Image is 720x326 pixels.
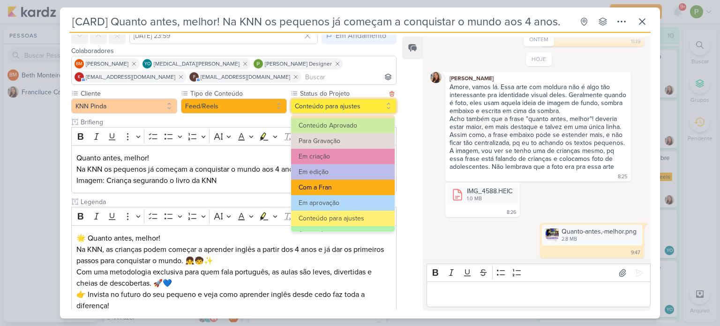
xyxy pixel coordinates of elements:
p: Na KNN os pequenos já começam a conquistar o mundo aos 4 anos. [76,164,391,175]
div: A imagem, vou ver se tenho uma de crianças mesmo, pq essa frase está falando de crianças e coloca... [450,147,616,171]
button: Feed/Reels [181,99,287,114]
div: IMG_4588.HEIC [467,186,512,196]
div: [PERSON_NAME] [447,74,629,83]
p: Imagem: Criança segurando o livro da KNN [76,175,391,186]
p: Quanto antes, melhor! [76,152,391,164]
p: k [78,75,81,80]
div: Acho também que a frase "quanto antes, melhor"! deveria estar maior, em mais destaque e talvez em... [450,115,627,147]
div: Editor editing area: main [427,281,651,307]
div: IMG_4588.HEIC [447,184,518,205]
div: Quanto-antes,-melhor.png [542,225,642,245]
div: financeiro.knnpinda@gmail.com [189,72,199,82]
div: Beth Monteiro [75,59,84,68]
img: r99rJhzfIqMUcznOYGDx32vJ12wReVH4hEluWW4m.png [546,228,559,242]
input: Texto sem título [79,117,397,127]
div: Quanto-antes,-melhor.png [562,227,637,236]
span: [MEDICAL_DATA][PERSON_NAME] [154,60,240,68]
div: 8:26 [507,209,516,216]
p: BM [76,62,82,67]
p: f [193,75,195,80]
div: Editor toolbar [71,207,397,225]
div: Amore, vamos lá. Essa arte com moldura não é algo tão interessante pra identidade visual deles. G... [450,83,627,115]
label: Cliente [80,89,177,99]
button: KNN Pinda [71,99,177,114]
button: Conteúdo para ajustes [291,99,397,114]
span: [PERSON_NAME] Designer [265,60,332,68]
div: Colaboradores [71,46,397,56]
p: 👉 Invista no futuro do seu pequeno e veja como aprender inglês desde cedo faz toda a diferença! [76,289,391,311]
input: Kard Sem Título [69,13,574,30]
button: Aprovado [291,226,395,242]
img: Paloma Paixão Designer [254,59,263,68]
div: Editor toolbar [427,264,651,282]
div: 1.0 MB [467,195,512,203]
div: 2.8 MB [562,235,637,243]
button: Em edição [291,164,395,180]
input: Buscar [303,71,394,83]
img: Franciluce Carvalho [430,72,442,83]
button: Para Gravação [291,133,395,149]
p: YO [144,62,150,67]
div: Editor editing area: main [71,145,397,194]
label: Status do Projeto [299,89,386,99]
div: Em Andamento [336,30,386,41]
div: Editor toolbar [71,127,397,145]
span: [EMAIL_ADDRESS][DOMAIN_NAME] [86,73,175,81]
button: Com a Fran [291,180,395,195]
button: Em criação [291,149,395,164]
div: knnpinda@gmail.com [75,72,84,82]
div: 8:25 [618,173,627,181]
div: 11:19 [631,38,640,45]
button: Conteúdo para ajustes [291,211,395,226]
button: Conteúdo Aprovado [291,118,395,133]
button: Em Andamento [322,27,397,44]
span: [PERSON_NAME] [86,60,128,68]
div: 9:47 [631,249,640,257]
p: 🌟 Quanto antes, melhor! Na KNN, as crianças podem começar a aprender inglês a partir dos 4 anos e... [76,233,391,266]
span: [EMAIL_ADDRESS][DOMAIN_NAME] [201,73,290,81]
input: Select a date [129,27,318,44]
div: Yasmin Oliveira [142,59,152,68]
label: Tipo de Conteúdo [189,89,287,99]
p: Com uma metodologia exclusiva para quem fala português, as aulas são leves, divertidas e cheias d... [76,266,391,289]
button: Em aprovação [291,195,395,211]
input: Texto sem título [79,197,397,207]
